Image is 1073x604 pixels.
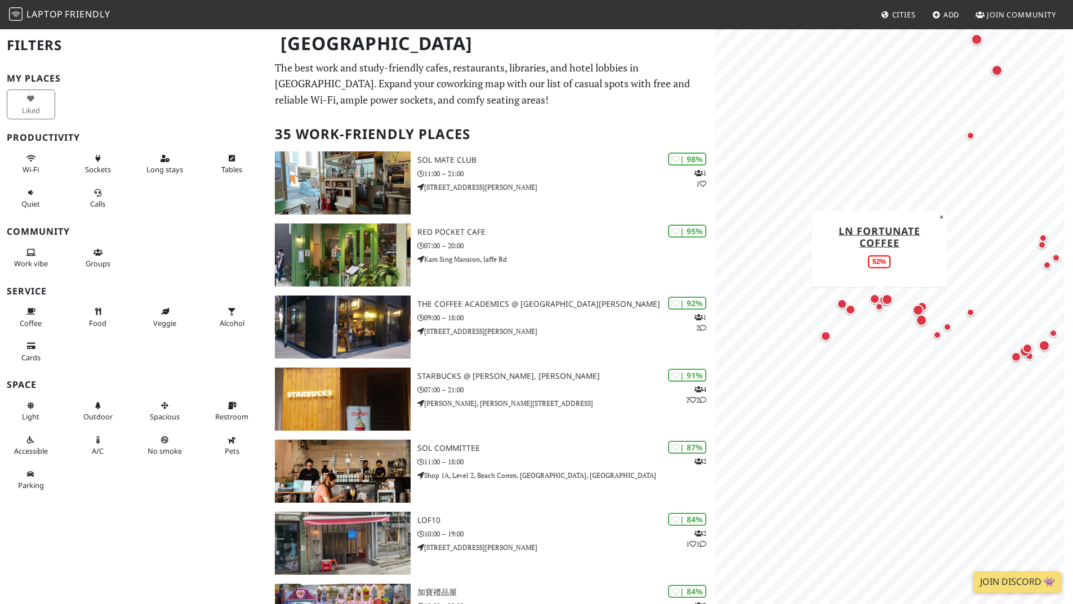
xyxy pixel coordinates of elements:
button: Veggie [141,302,189,332]
button: Alcohol [208,302,256,332]
button: Parking [7,465,55,495]
div: | 98% [668,153,706,165]
img: LaptopFriendly [9,7,23,21]
div: Map marker [879,292,895,307]
button: No smoke [141,431,189,460]
span: Work-friendly tables [221,164,242,175]
p: 07:00 – 20:00 [417,240,715,251]
button: Outdoor [74,396,122,426]
span: Coffee [20,318,42,328]
button: Light [7,396,55,426]
div: | 87% [668,441,706,454]
p: 09:00 – 18:00 [417,312,715,323]
p: 4 2 2 [686,384,706,405]
button: Spacious [141,396,189,426]
h2: Filters [7,28,261,62]
button: Work vibe [7,243,55,273]
span: Laptop [26,8,63,20]
p: 11:00 – 18:00 [417,457,715,467]
p: 11:00 – 21:00 [417,168,715,179]
p: 1 2 [694,312,706,333]
span: Restroom [215,411,248,422]
span: Add [943,10,960,20]
a: The Coffee Academics @ Sai Yuen Lane | 92% 12 The Coffee Academics @ [GEOGRAPHIC_DATA][PERSON_NAM... [268,296,715,359]
div: Map marker [914,312,929,328]
h1: [GEOGRAPHIC_DATA] [271,28,713,59]
div: Map marker [1049,251,1063,265]
span: Video/audio calls [90,199,105,209]
div: Map marker [1023,350,1036,363]
h3: Red Pocket Cafe [417,227,715,237]
button: Long stays [141,149,189,179]
span: Air conditioned [92,446,104,456]
h3: Service [7,286,261,297]
button: Tables [208,149,256,179]
span: Group tables [86,258,110,269]
img: Lof10 [275,512,411,575]
p: 1 1 [694,168,706,189]
p: Kam Sing Mansion, Jaffe Rd [417,254,715,265]
div: Map marker [915,299,929,314]
span: People working [14,258,48,269]
span: Natural light [22,411,39,422]
a: LN Fortunate Coffee [839,223,920,249]
p: 07:00 – 21:00 [417,384,715,395]
div: Map marker [1009,350,1023,364]
img: SOL Mate Club [275,151,411,214]
button: Quiet [7,184,55,213]
div: Map marker [867,292,882,306]
button: Calls [74,184,122,213]
div: Map marker [1040,258,1054,272]
span: Alcohol [220,318,244,328]
span: Pet friendly [225,446,239,456]
span: Spacious [150,411,180,422]
a: Starbucks @ Wan Chai, Hennessy Rd | 91% 422 Starbucks @ [PERSON_NAME], [PERSON_NAME] 07:00 – 21:0... [268,368,715,431]
p: The best work and study-friendly cafes, restaurants, libraries, and hotel lobbies in [GEOGRAPHIC_... [275,60,709,108]
span: Accessible [14,446,48,456]
div: | 84% [668,513,706,526]
span: Stable Wi-Fi [23,164,39,175]
div: | 95% [668,225,706,238]
h3: The Coffee Academics @ [GEOGRAPHIC_DATA][PERSON_NAME] [417,299,715,309]
img: SOL Committee [275,440,411,503]
div: Map marker [964,129,977,142]
h3: 加寶禮品屋 [417,588,715,597]
button: Coffee [7,302,55,332]
a: Join Discord 👾 [973,571,1062,593]
div: Map marker [989,62,1005,78]
h3: My Places [7,73,261,84]
span: Long stays [146,164,183,175]
span: Smoke free [148,446,182,456]
h3: Starbucks @ [PERSON_NAME], [PERSON_NAME] [417,372,715,381]
div: Map marker [872,300,886,314]
h3: Lof10 [417,516,715,525]
span: Cities [892,10,916,20]
button: Pets [208,431,256,460]
div: Map marker [1017,343,1033,359]
a: Add [928,5,964,25]
div: Map marker [818,329,833,343]
p: Shop 1A, Level 2, Beach Comm. [GEOGRAPHIC_DATA], [GEOGRAPHIC_DATA] [417,470,715,481]
span: Outdoor area [83,411,113,422]
span: Join Community [987,10,1056,20]
h3: SOL Committee [417,444,715,453]
p: 2 1 1 [686,528,706,549]
button: Accessible [7,431,55,460]
span: Power sockets [85,164,111,175]
p: 10:00 – 19:00 [417,529,715,539]
button: Food [74,302,122,332]
a: Join Community [971,5,1061,25]
button: Restroom [208,396,256,426]
button: Sockets [74,149,122,179]
span: Parking [18,480,44,490]
h3: Community [7,226,261,237]
span: Food [89,318,106,328]
div: Map marker [835,297,849,311]
button: Cards [7,337,55,366]
h3: SOL Mate Club [417,155,715,165]
img: Red Pocket Cafe [275,223,411,287]
button: Close popup [936,211,947,223]
p: 2 [694,456,706,467]
p: [STREET_ADDRESS][PERSON_NAME] [417,326,715,337]
span: Credit cards [21,352,41,363]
